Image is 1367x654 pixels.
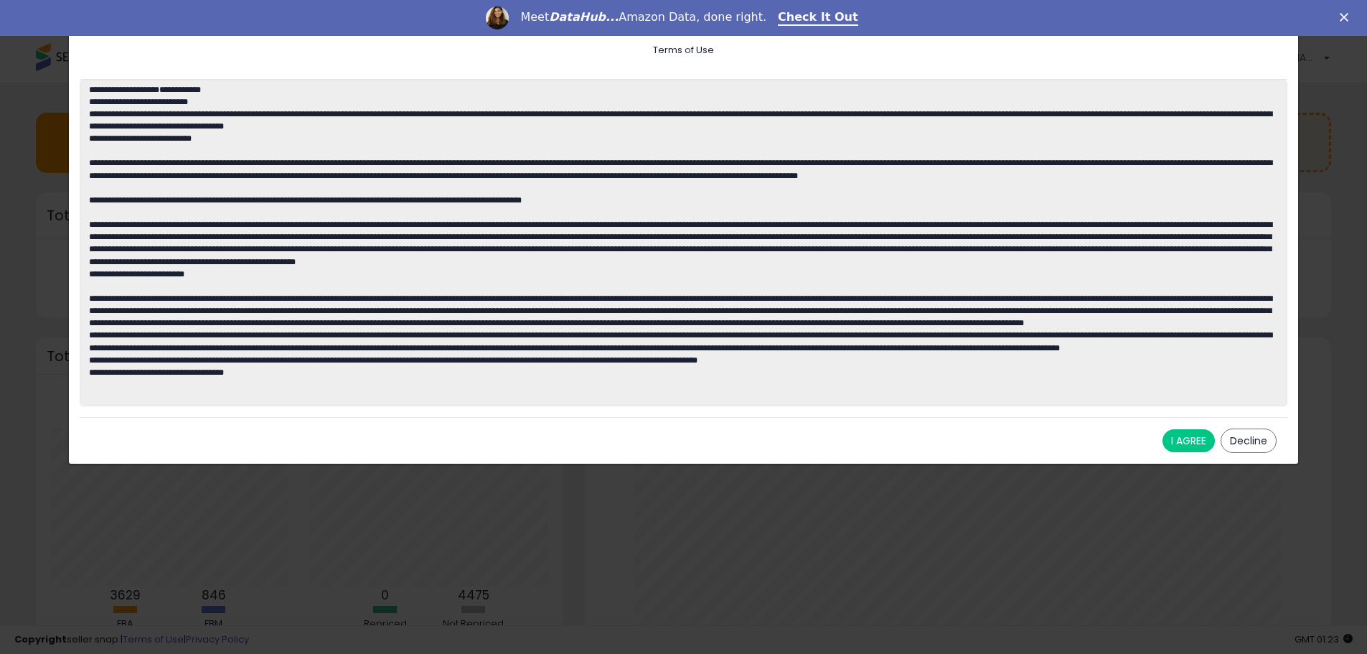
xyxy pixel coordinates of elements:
[1162,429,1215,452] button: I AGREE
[486,6,509,29] img: Profile image for Georgie
[1340,13,1354,22] div: Close
[549,10,619,24] i: DataHub...
[90,44,1277,57] div: Terms of Use
[778,10,858,26] a: Check It Out
[1221,429,1277,453] button: Decline
[520,10,766,24] div: Meet Amazon Data, done right.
